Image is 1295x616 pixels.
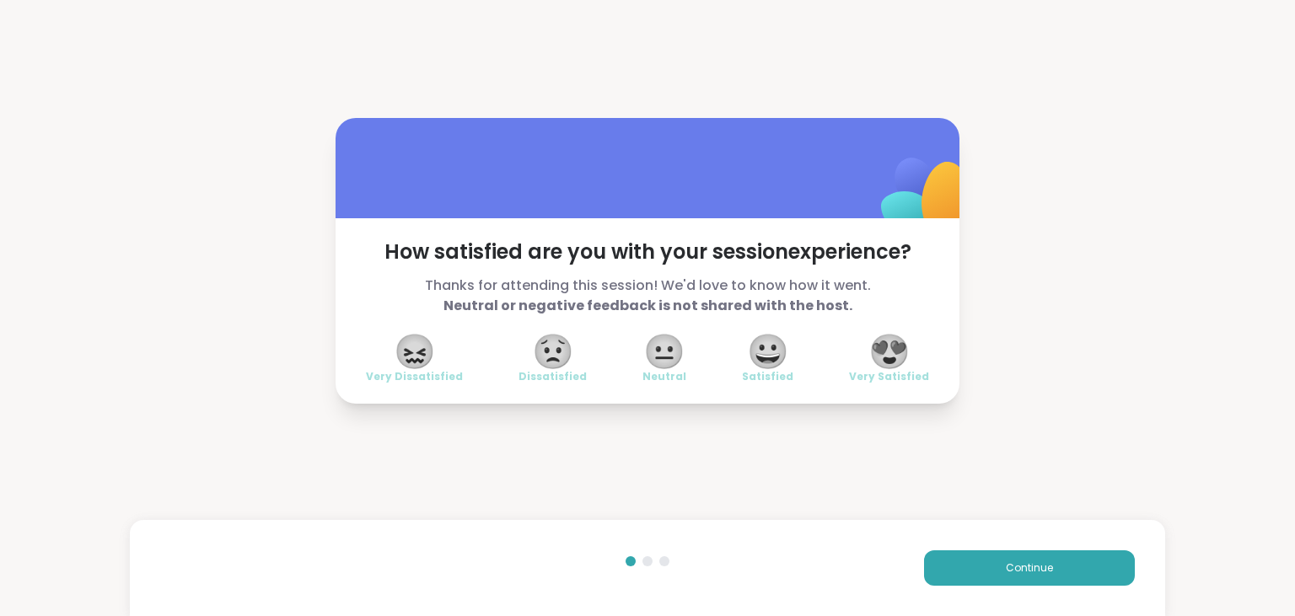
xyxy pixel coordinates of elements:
span: Thanks for attending this session! We'd love to know how it went. [366,276,929,316]
span: Very Dissatisfied [366,370,463,383]
span: 😍 [868,336,911,367]
b: Neutral or negative feedback is not shared with the host. [443,296,852,315]
span: Dissatisfied [519,370,587,383]
span: Continue [1006,560,1053,576]
span: Very Satisfied [849,370,929,383]
button: Continue [924,550,1135,586]
span: 😟 [532,336,574,367]
span: 😐 [643,336,685,367]
span: How satisfied are you with your session experience? [366,238,929,265]
span: Satisfied [742,370,793,383]
span: 😀 [747,336,789,367]
img: ShareWell Logomark [841,114,1009,281]
span: 😖 [394,336,436,367]
span: Neutral [642,370,686,383]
